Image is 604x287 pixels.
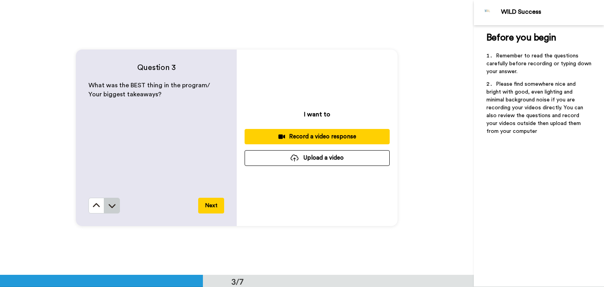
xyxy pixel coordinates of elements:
h4: Question 3 [88,62,224,73]
span: Please find somewhere nice and bright with good, even lighting and minimal background noise if yo... [486,81,585,134]
div: WILD Success [501,8,604,16]
div: 3/7 [219,276,256,287]
img: Profile Image [478,3,497,22]
button: Upload a video [245,150,390,166]
span: Before you begin [486,33,556,42]
span: Remember to read the questions carefully before recording or typing down your answer. [486,53,593,74]
p: I want to [304,110,330,119]
button: Record a video response [245,129,390,144]
div: Record a video response [251,132,383,141]
button: Next [198,198,224,213]
span: What was the BEST thing in the program/ Your biggest takeaways? [88,82,212,98]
